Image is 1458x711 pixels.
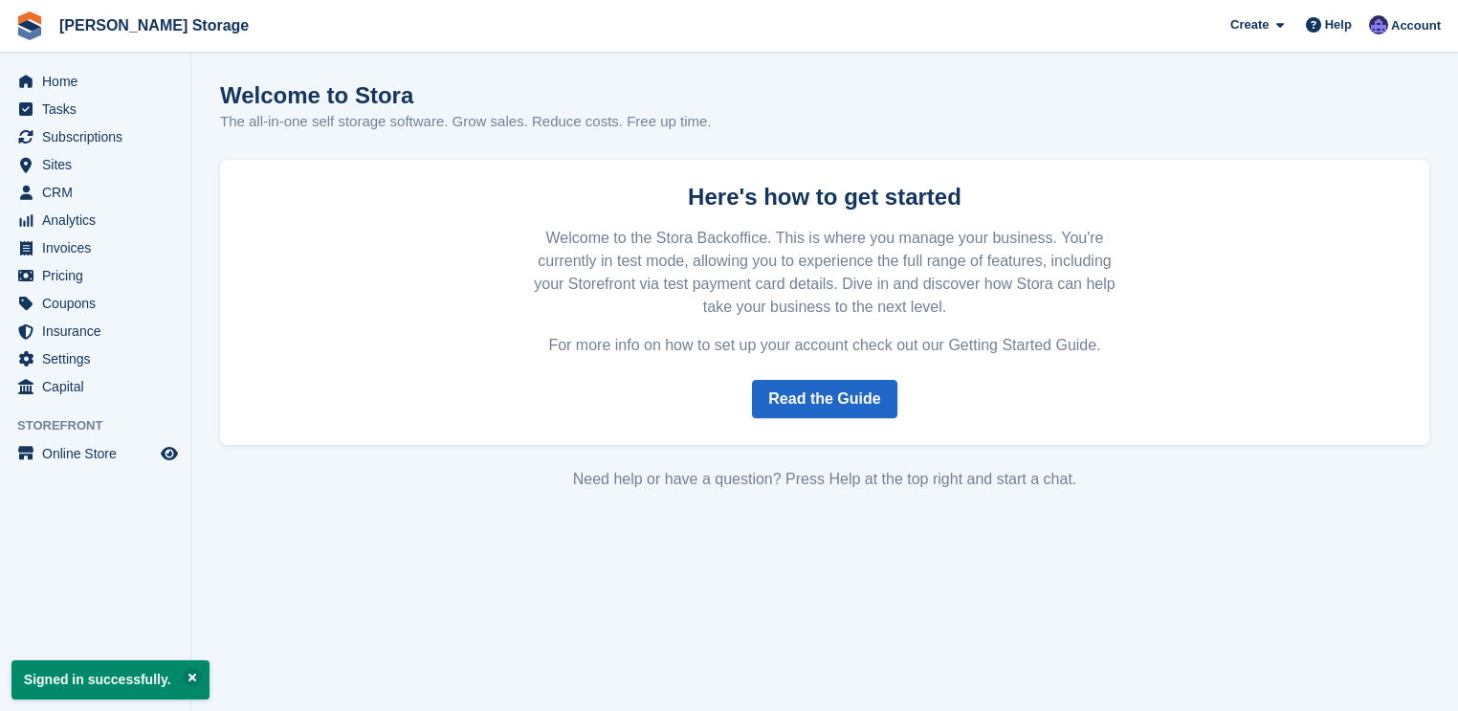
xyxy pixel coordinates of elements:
span: Online Store [42,440,157,467]
span: Storefront [17,416,190,435]
a: menu [10,207,181,233]
a: menu [10,373,181,400]
img: stora-icon-8386f47178a22dfd0bd8f6a31ec36ba5ce8667c1dd55bd0f319d3a0aa187defe.svg [15,11,44,40]
a: menu [10,123,181,150]
a: menu [10,440,181,467]
a: menu [10,262,181,289]
a: Preview store [158,442,181,465]
span: Sites [42,151,157,178]
span: Invoices [42,234,157,261]
p: The all-in-one self storage software. Grow sales. Reduce costs. Free up time. [220,111,712,133]
span: Account [1391,16,1441,35]
span: Capital [42,373,157,400]
a: [PERSON_NAME] Storage [52,10,256,41]
span: Create [1230,15,1269,34]
span: CRM [42,179,157,206]
a: menu [10,234,181,261]
h1: Welcome to Stora [220,82,712,108]
span: Settings [42,345,157,372]
p: Welcome to the Stora Backoffice. This is where you manage your business. You're currently in test... [522,227,1127,319]
span: Coupons [42,290,157,317]
a: menu [10,179,181,206]
a: menu [10,290,181,317]
div: Need help or have a question? Press Help at the top right and start a chat. [220,468,1429,491]
span: Subscriptions [42,123,157,150]
span: Analytics [42,207,157,233]
strong: Here's how to get started [688,184,961,210]
a: menu [10,96,181,122]
p: Signed in successfully. [11,660,210,700]
a: menu [10,345,181,372]
a: menu [10,318,181,344]
a: Read the Guide [752,380,896,418]
img: Tim Sinnott [1369,15,1388,34]
span: Tasks [42,96,157,122]
span: Help [1325,15,1352,34]
span: Home [42,68,157,95]
p: For more info on how to set up your account check out our Getting Started Guide. [522,334,1127,357]
a: menu [10,151,181,178]
span: Pricing [42,262,157,289]
span: Insurance [42,318,157,344]
a: menu [10,68,181,95]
